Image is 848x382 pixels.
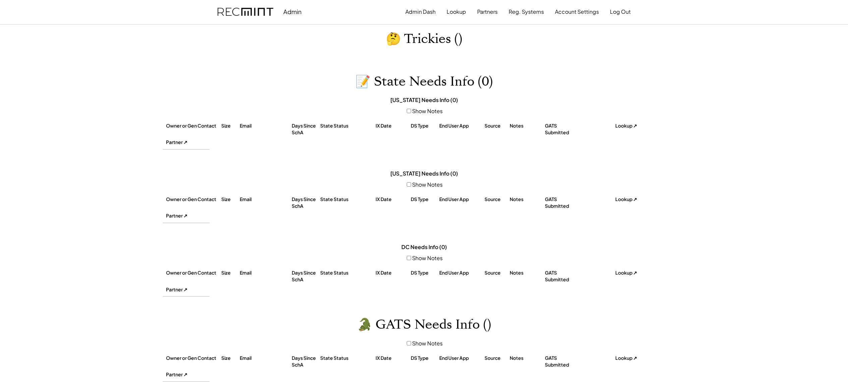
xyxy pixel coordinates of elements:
div: Partner ↗ [166,212,210,219]
img: recmint-logotype%403x.png [218,8,273,16]
div: State Status [320,123,374,129]
div: Partner ↗ [166,286,210,293]
div: DS Type [411,196,438,203]
label: Show Notes [412,107,443,114]
div: GATS Submitted [545,270,578,283]
div: Admin [283,8,301,15]
h1: 🐊 GATS Needs Info () [357,317,491,333]
div: State Status [320,196,374,203]
button: Lookup [447,5,466,18]
div: State Status [320,270,374,276]
div: End User App [439,355,483,362]
div: GATS Submitted [545,355,578,368]
label: Show Notes [412,340,443,347]
div: Owner or Gen Contact [166,196,220,203]
label: Show Notes [412,181,443,188]
div: Size [221,196,238,203]
div: Lookup ↗ [615,196,642,203]
button: Account Settings [555,5,599,18]
div: DS Type [411,355,438,362]
div: Notes [510,196,543,203]
div: Lookup ↗ [615,123,642,129]
div: Email [240,355,290,362]
label: Show Notes [412,254,443,261]
div: Notes [510,123,543,129]
div: GATS Submitted [545,196,578,209]
div: Partner ↗ [166,139,210,146]
div: Email [240,196,290,203]
div: Days Since SchA [292,196,319,209]
div: Lookup ↗ [615,270,642,276]
h1: 📝 State Needs Info (0) [355,74,493,90]
div: Owner or Gen Contact [166,123,220,129]
div: Owner or Gen Contact [166,270,220,276]
div: IX Date [376,196,409,203]
div: Source [485,123,508,129]
div: Size [221,123,238,129]
div: Source [485,355,508,362]
div: End User App [439,123,483,129]
div: Lookup ↗ [615,355,642,362]
div: Source [485,270,508,276]
div: End User App [439,270,483,276]
button: Admin Dash [405,5,436,18]
div: End User App [439,196,483,203]
div: Notes [510,270,543,276]
div: Owner or Gen Contact [166,355,220,362]
h1: 🤔 Trickies () [386,31,462,47]
div: Notes [510,355,543,362]
div: GATS Submitted [545,123,578,136]
div: Days Since SchA [292,123,319,136]
div: DC Needs Info (0) [401,243,447,251]
div: Email [240,123,290,129]
div: Partner ↗ [166,371,210,378]
div: IX Date [376,270,409,276]
div: DS Type [411,123,438,129]
div: [US_STATE] Needs Info (0) [390,170,458,177]
button: Log Out [610,5,631,18]
div: IX Date [376,123,409,129]
button: Reg. Systems [509,5,544,18]
button: Partners [477,5,498,18]
div: Days Since SchA [292,355,319,368]
div: [US_STATE] Needs Info (0) [390,96,458,104]
div: Days Since SchA [292,270,319,283]
div: Size [221,355,238,362]
div: Email [240,270,290,276]
div: IX Date [376,355,409,362]
div: Size [221,270,238,276]
div: State Status [320,355,374,362]
div: DS Type [411,270,438,276]
div: Source [485,196,508,203]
